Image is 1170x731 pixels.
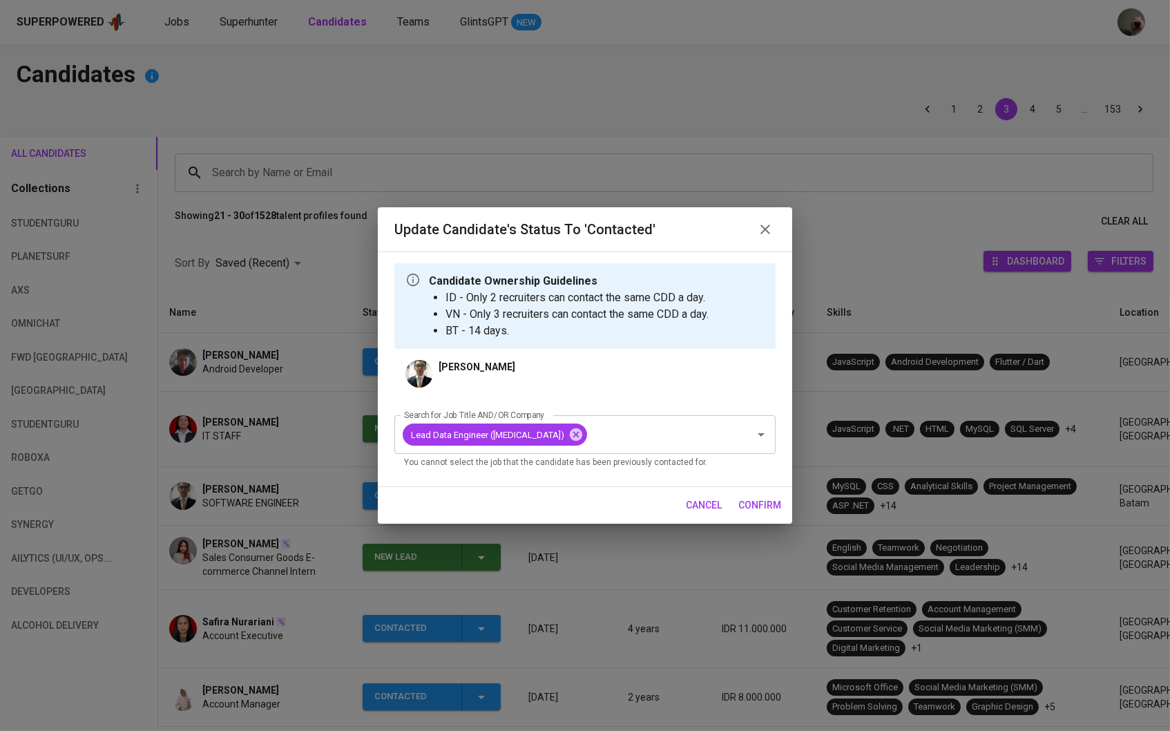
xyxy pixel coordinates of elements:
button: Open [751,425,771,444]
img: f5e0ae663b9d259e048abe3bacc094db.jpeg [405,360,433,388]
li: ID - Only 2 recruiters can contact the same CDD a day. [445,289,709,306]
p: You cannot select the job that the candidate has been previously contacted for. [404,456,766,470]
h6: Update Candidate's Status to 'Contacted' [394,218,655,240]
span: confirm [738,497,781,514]
button: cancel [680,493,727,518]
li: VN - Only 3 recruiters can contact the same CDD a day. [445,306,709,323]
p: [PERSON_NAME] [439,360,515,374]
li: BT - 14 days. [445,323,709,339]
button: confirm [733,493,787,518]
span: cancel [686,497,722,514]
span: Lead Data Engineer ([MEDICAL_DATA]) [403,428,573,442]
div: Lead Data Engineer ([MEDICAL_DATA]) [403,424,587,446]
p: Candidate Ownership Guidelines [429,273,709,289]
